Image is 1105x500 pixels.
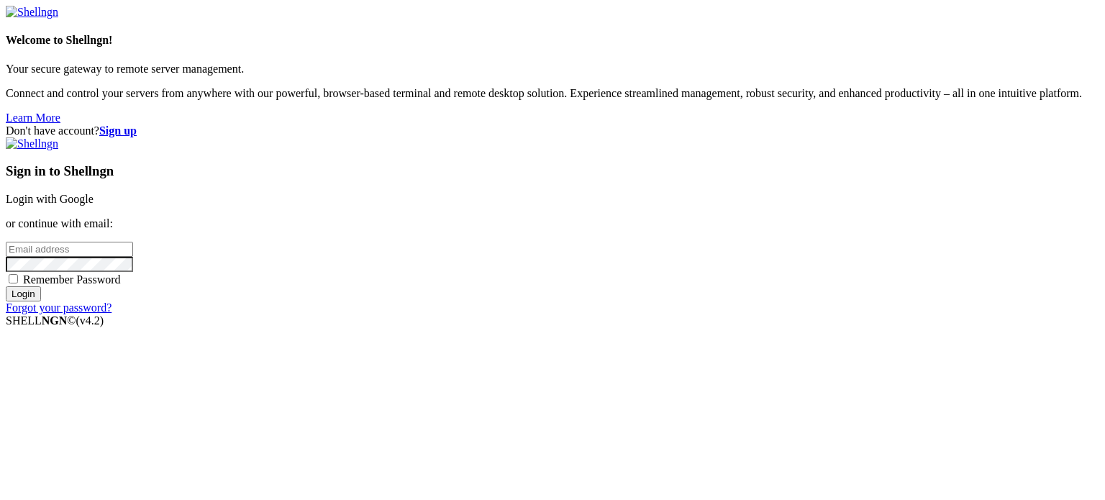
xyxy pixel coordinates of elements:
[9,274,18,283] input: Remember Password
[6,301,112,314] a: Forgot your password?
[42,314,68,327] b: NGN
[6,124,1099,137] div: Don't have account?
[6,163,1099,179] h3: Sign in to Shellngn
[6,314,104,327] span: SHELL ©
[6,87,1099,100] p: Connect and control your servers from anywhere with our powerful, browser-based terminal and remo...
[6,63,1099,76] p: Your secure gateway to remote server management.
[6,217,1099,230] p: or continue with email:
[6,193,94,205] a: Login with Google
[6,34,1099,47] h4: Welcome to Shellngn!
[76,314,104,327] span: 4.2.0
[6,286,41,301] input: Login
[99,124,137,137] a: Sign up
[6,137,58,150] img: Shellngn
[6,112,60,124] a: Learn More
[6,242,133,257] input: Email address
[6,6,58,19] img: Shellngn
[23,273,121,286] span: Remember Password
